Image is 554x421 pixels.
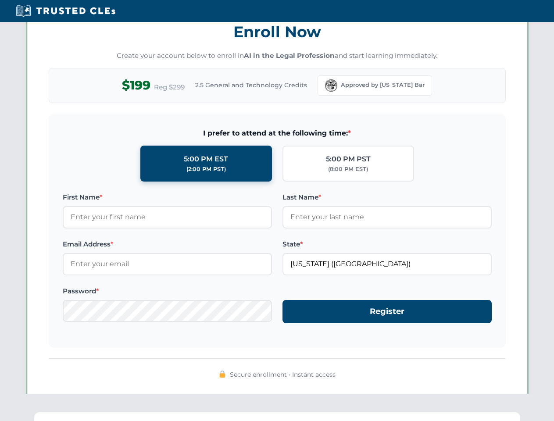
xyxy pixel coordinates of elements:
[282,206,492,228] input: Enter your last name
[63,286,272,296] label: Password
[325,79,337,92] img: Florida Bar
[282,253,492,275] input: Florida (FL)
[154,82,185,93] span: Reg $299
[341,81,425,89] span: Approved by [US_STATE] Bar
[244,51,335,60] strong: AI in the Legal Profession
[282,239,492,250] label: State
[63,192,272,203] label: First Name
[282,192,492,203] label: Last Name
[219,371,226,378] img: 🔒
[195,80,307,90] span: 2.5 General and Technology Credits
[184,153,228,165] div: 5:00 PM EST
[63,128,492,139] span: I prefer to attend at the following time:
[328,165,368,174] div: (8:00 PM EST)
[63,253,272,275] input: Enter your email
[326,153,371,165] div: 5:00 PM PST
[63,239,272,250] label: Email Address
[49,18,506,46] h3: Enroll Now
[282,300,492,323] button: Register
[230,370,336,379] span: Secure enrollment • Instant access
[49,51,506,61] p: Create your account below to enroll in and start learning immediately.
[122,75,150,95] span: $199
[186,165,226,174] div: (2:00 PM PST)
[13,4,118,18] img: Trusted CLEs
[63,206,272,228] input: Enter your first name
